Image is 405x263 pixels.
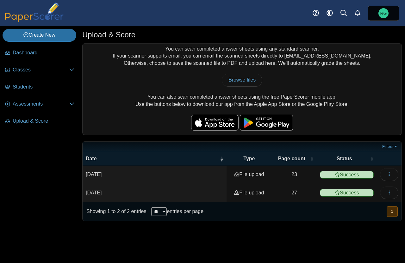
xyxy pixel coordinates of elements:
[13,83,74,90] span: Students
[3,3,66,22] img: PaperScorer
[227,184,271,202] td: File upload
[3,17,66,23] a: PaperScorer
[191,115,239,131] img: apple-store-badge.svg
[368,6,399,21] a: Rudy Gostowski
[3,46,77,61] a: Dashboard
[351,6,364,20] a: Alerts
[320,171,374,179] span: Success
[86,190,102,195] time: Mar 1, 2025 at 2:32 PM
[320,155,369,162] span: Status
[227,166,271,184] td: File upload
[13,118,74,125] span: Upload & Score
[3,114,77,129] a: Upload & Score
[13,49,74,56] span: Dashboard
[386,206,398,217] nav: pagination
[220,156,223,162] span: Date : Activate to remove sorting
[240,115,293,131] img: google-play-badge.png
[167,209,203,214] label: entries per page
[310,156,314,162] span: Page count : Activate to sort
[230,155,268,162] span: Type
[13,101,69,107] span: Assessments
[3,63,77,78] a: Classes
[380,11,387,15] span: Rudy Gostowski
[378,8,389,18] span: Rudy Gostowski
[370,156,374,162] span: Status : Activate to sort
[13,66,69,73] span: Classes
[86,172,102,177] time: Mar 1, 2025 at 2:32 PM
[271,184,317,202] td: 27
[83,202,146,221] div: Showing 1 to 2 of 2 entries
[82,29,135,40] h1: Upload & Score
[222,74,262,86] a: Browse files
[271,166,317,184] td: 23
[228,77,256,83] span: Browse files
[86,155,218,162] span: Date
[3,29,76,41] a: Create New
[387,206,398,217] button: 1
[275,155,308,162] span: Page count
[3,97,77,112] a: Assessments
[381,144,400,150] a: Filters
[320,189,374,197] span: Success
[83,44,402,135] div: You can scan completed answer sheets using any standard scanner. If your scanner supports email, ...
[3,80,77,95] a: Students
